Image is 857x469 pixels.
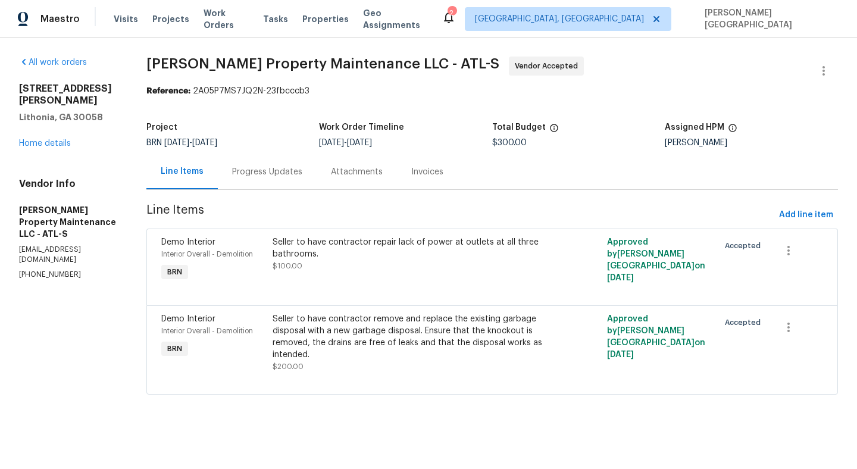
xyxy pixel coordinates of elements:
h5: Lithonia, GA 30058 [19,111,118,123]
h5: Assigned HPM [665,123,724,132]
span: [DATE] [319,139,344,147]
span: $300.00 [492,139,527,147]
span: Accepted [725,317,765,329]
b: Reference: [146,87,190,95]
span: - [319,139,372,147]
span: Approved by [PERSON_NAME][GEOGRAPHIC_DATA] on [607,238,705,282]
div: Progress Updates [232,166,302,178]
span: Line Items [146,204,774,226]
h5: [PERSON_NAME] Property Maintenance LLC - ATL-S [19,204,118,240]
h5: Work Order Timeline [319,123,404,132]
div: Seller to have contractor remove and replace the existing garbage disposal with a new garbage dis... [273,313,544,361]
span: Demo Interior [161,238,215,246]
h2: [STREET_ADDRESS][PERSON_NAME] [19,83,118,107]
span: The total cost of line items that have been proposed by Opendoor. This sum includes line items th... [549,123,559,139]
span: Interior Overall - Demolition [161,251,253,258]
span: Vendor Accepted [515,60,583,72]
div: [PERSON_NAME] [665,139,838,147]
span: Interior Overall - Demolition [161,327,253,334]
span: BRN [162,266,187,278]
span: The hpm assigned to this work order. [728,123,737,139]
p: [PHONE_NUMBER] [19,270,118,280]
span: [DATE] [607,351,634,359]
span: Properties [302,13,349,25]
span: [PERSON_NAME] Property Maintenance LLC - ATL-S [146,57,499,71]
span: Maestro [40,13,80,25]
span: Geo Assignments [363,7,427,31]
span: Add line item [779,208,833,223]
span: [PERSON_NAME][GEOGRAPHIC_DATA] [700,7,839,31]
span: - [164,139,217,147]
span: [DATE] [164,139,189,147]
a: Home details [19,139,71,148]
span: Tasks [263,15,288,23]
span: Accepted [725,240,765,252]
div: 2 [448,7,456,19]
span: Work Orders [204,7,249,31]
span: Visits [114,13,138,25]
a: All work orders [19,58,87,67]
span: $100.00 [273,262,302,270]
span: [GEOGRAPHIC_DATA], [GEOGRAPHIC_DATA] [475,13,644,25]
span: Demo Interior [161,315,215,323]
div: Line Items [161,165,204,177]
span: [DATE] [607,274,634,282]
span: BRN [146,139,217,147]
div: 2A05P7MS7JQ2N-23fbcccb3 [146,85,838,97]
span: [DATE] [347,139,372,147]
span: $200.00 [273,363,304,370]
button: Add line item [774,204,838,226]
span: Projects [152,13,189,25]
h5: Total Budget [492,123,546,132]
h4: Vendor Info [19,178,118,190]
div: Attachments [331,166,383,178]
div: Seller to have contractor repair lack of power at outlets at all three bathrooms. [273,236,544,260]
span: BRN [162,343,187,355]
p: [EMAIL_ADDRESS][DOMAIN_NAME] [19,245,118,265]
span: Approved by [PERSON_NAME][GEOGRAPHIC_DATA] on [607,315,705,359]
div: Invoices [411,166,443,178]
h5: Project [146,123,177,132]
span: [DATE] [192,139,217,147]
